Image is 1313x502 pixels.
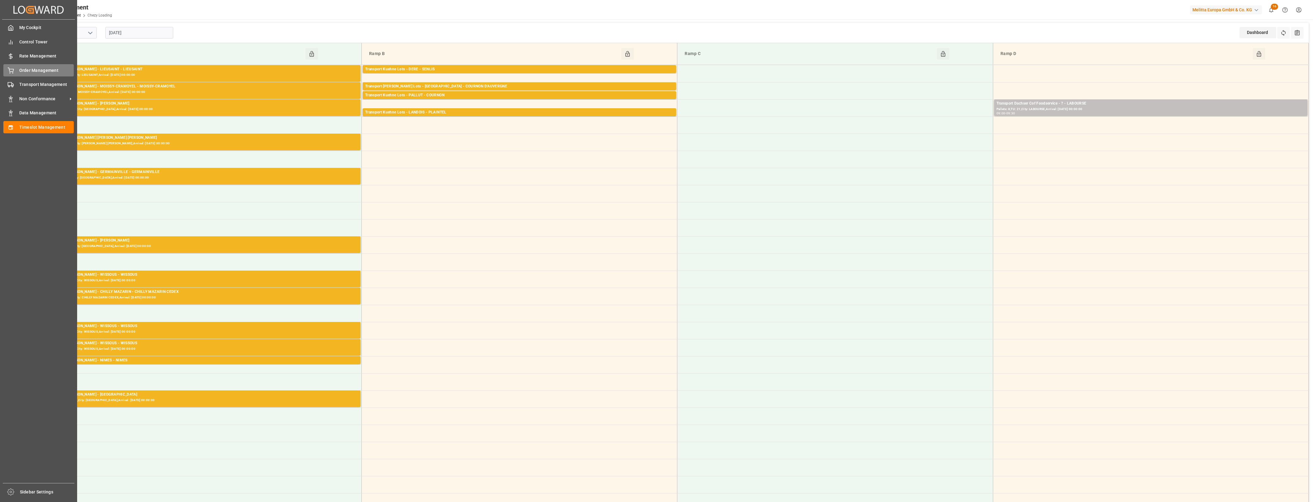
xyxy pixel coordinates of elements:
[49,295,358,300] div: Pallets: 1,TU: 88,City: CHILLY MAZARIN CEDEX,Arrival: [DATE] 00:00:00
[3,36,74,48] a: Control Tower
[365,90,674,95] div: Pallets: 9,TU: 318,City: COURNON D'AUVERGNE,Arrival: [DATE] 00:00:00
[49,107,358,112] div: Pallets: 5,TU: 884,City: [GEOGRAPHIC_DATA],Arrival: [DATE] 00:00:00
[49,101,358,107] div: Transport [PERSON_NAME] - [PERSON_NAME]
[19,53,74,59] span: Rate Management
[49,278,358,283] div: Pallets: 9,TU: 336,City: WISSOUS,Arrival: [DATE] 00:00:00
[1271,4,1278,10] span: 16
[365,98,674,104] div: Pallets: 4,TU: 617,City: [GEOGRAPHIC_DATA],Arrival: [DATE] 00:00:00
[19,39,74,45] span: Control Tower
[85,28,95,38] button: open menu
[365,66,674,72] div: Transport Kuehne Lots - DERE - SENLIS
[49,135,358,141] div: Transport [PERSON_NAME] [PERSON_NAME] [PERSON_NAME]
[49,398,358,403] div: Pallets: 1,TU: 1055,City: [GEOGRAPHIC_DATA],Arrival: [DATE] 00:00:00
[365,109,674,116] div: Transport Kuehne Lots - LANDOIS - PLAINTEL
[3,121,74,133] a: Timeslot Management
[3,64,74,76] a: Order Management
[49,244,358,249] div: Pallets: ,TU: 584,City: [GEOGRAPHIC_DATA],Arrival: [DATE] 00:00:00
[997,112,1005,115] div: 09:00
[49,83,358,90] div: Transport [PERSON_NAME] - MOISSY-CRAMOYEL - MOISSY-CRAMOYEL
[49,72,358,78] div: Pallets: ,TU: 168,City: LIEUSAINT,Arrival: [DATE] 00:00:00
[49,340,358,346] div: Transport [PERSON_NAME] - WISSOUS - WISSOUS
[19,24,74,31] span: My Cockpit
[365,116,674,121] div: Pallets: 5,TU: 742,City: [GEOGRAPHIC_DATA],Arrival: [DATE] 00:00:00
[19,124,74,131] span: Timeslot Management
[1264,3,1278,17] button: show 16 new notifications
[1005,112,1006,115] div: -
[1006,112,1015,115] div: 09:30
[365,92,674,98] div: Transport Kuehne Lots - PALLUT - COURNON
[365,72,674,78] div: Pallets: 1,TU: 490,City: [GEOGRAPHIC_DATA],Arrival: [DATE] 00:00:00
[49,272,358,278] div: Transport [PERSON_NAME] - WISSOUS - WISSOUS
[19,96,68,102] span: Non Conformance
[998,48,1253,60] div: Ramp D
[682,48,937,60] div: Ramp C
[49,141,358,146] div: Pallets: 1,TU: 42,City: [PERSON_NAME] [PERSON_NAME],Arrival: [DATE] 00:00:00
[49,364,358,369] div: Pallets: ,TU: 441,City: [GEOGRAPHIC_DATA],Arrival: [DATE] 00:00:00
[105,27,173,39] input: DD-MM-YYYY
[51,48,305,60] div: Ramp A
[3,50,74,62] a: Rate Management
[49,357,358,364] div: Transport [PERSON_NAME] - NIMES - NIMES
[49,175,358,180] div: Pallets: 17,TU: ,City: [GEOGRAPHIC_DATA],Arrival: [DATE] 00:00:00
[49,169,358,175] div: Transport [PERSON_NAME] - GERMAINVILLE - GERMAINVILLE
[1278,3,1292,17] button: Help Center
[19,81,74,88] span: Transport Management
[49,90,358,95] div: Pallets: 3,TU: ,City: MOISSY-CRAMOYEL,Arrival: [DATE] 00:00:00
[3,107,74,119] a: Data Management
[49,323,358,329] div: Transport [PERSON_NAME] - WISSOUS - WISSOUS
[365,83,674,90] div: Transport [PERSON_NAME] Lots - [GEOGRAPHIC_DATA] - COURNON D'AUVERGNE
[49,66,358,72] div: Transport [PERSON_NAME] - LIEUSAINT - LIEUSAINT
[19,67,74,74] span: Order Management
[19,110,74,116] span: Data Management
[49,329,358,334] div: Pallets: 4,TU: 128,City: WISSOUS,Arrival: [DATE] 00:00:00
[49,238,358,244] div: Transport [PERSON_NAME] - [PERSON_NAME]
[49,289,358,295] div: Transport [PERSON_NAME] - CHILLY MAZARIN - CHILLY MAZARIN CEDEX
[49,392,358,398] div: Transport [PERSON_NAME] - [GEOGRAPHIC_DATA]
[997,107,1305,112] div: Pallets: 8,TU: 21,City: LABOURSE,Arrival: [DATE] 00:00:00
[20,489,75,495] span: Sidebar Settings
[3,22,74,34] a: My Cockpit
[997,101,1305,107] div: Transport Dachser Cof Foodservice - ? - LABOURSE
[49,346,358,352] div: Pallets: 24,TU: 32,City: WISSOUS,Arrival: [DATE] 00:00:00
[1240,27,1276,38] div: Dashboard
[367,48,621,60] div: Ramp B
[1190,4,1264,16] button: Melitta Europa GmbH & Co. KG
[3,79,74,90] a: Transport Management
[1190,6,1262,14] div: Melitta Europa GmbH & Co. KG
